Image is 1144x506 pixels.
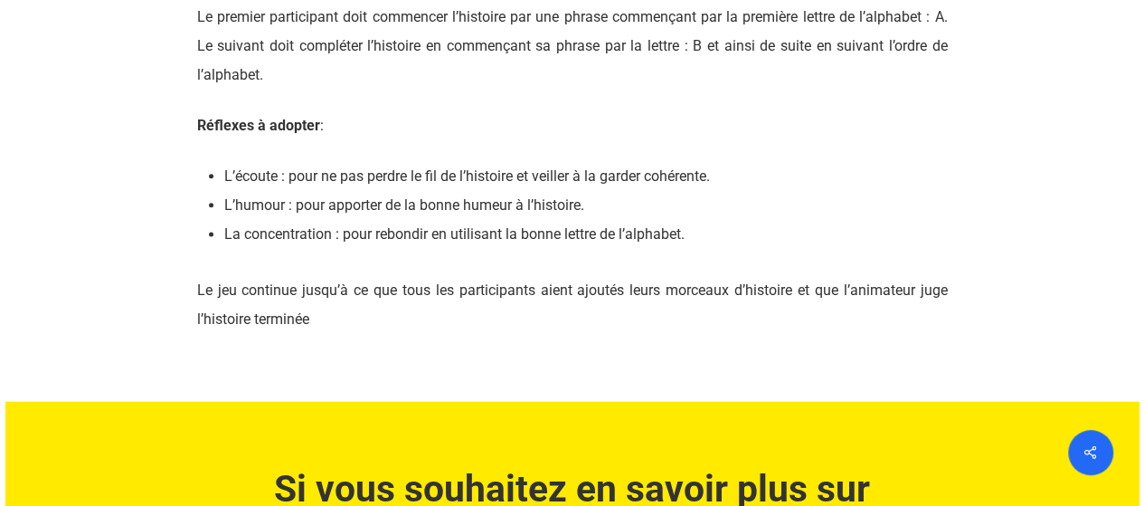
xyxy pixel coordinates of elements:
span: L’humour : pour apporter de la bonne humeur à l’histoire. [224,196,584,214]
span: : [320,117,324,134]
span: Le premier participant doit commencer l’histoire par une phrase commençant par la première lettre... [197,8,948,83]
span: L’écoute : pour ne pas perdre le fil de l’histoire et veiller à la garder cohérente. [224,167,710,185]
span: La concentration : pour rebondir en utilisant la bonne lettre de l’alphabet. [224,225,685,243]
span: Le jeu continue jusqu’à ce que tous les participants aient ajoutés leurs morceaux d’histoire et q... [197,282,948,328]
b: Réflexes à adopter [197,117,320,134]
